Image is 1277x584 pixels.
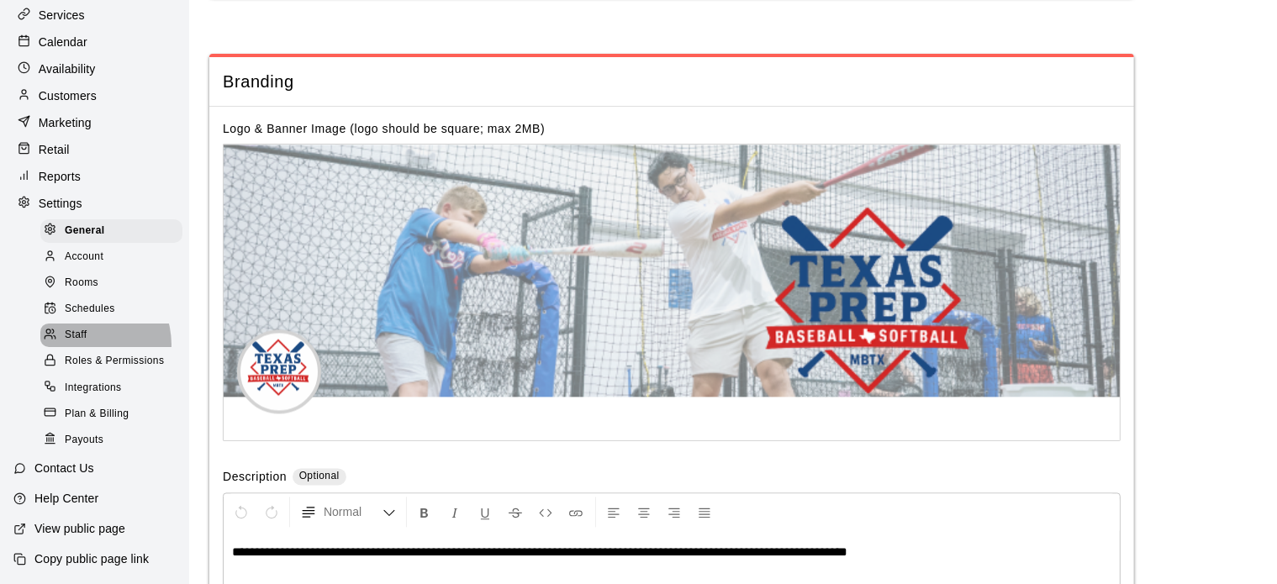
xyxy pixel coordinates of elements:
p: Services [39,7,85,24]
p: View public page [34,520,125,537]
p: Customers [39,87,97,104]
p: Help Center [34,490,98,507]
a: Marketing [13,110,176,135]
a: Customers [13,83,176,108]
p: Availability [39,61,96,77]
button: Redo [257,497,286,527]
span: Plan & Billing [65,406,129,423]
span: Integrations [65,380,122,397]
div: Schedules [40,297,182,321]
span: Account [65,249,103,266]
span: Normal [324,503,383,520]
p: Contact Us [34,460,94,476]
div: Roles & Permissions [40,350,182,373]
label: Logo & Banner Image (logo should be square; max 2MB) [223,122,545,135]
div: Integrations [40,376,182,400]
a: Availability [13,56,176,82]
button: Insert Link [562,497,590,527]
a: General [40,218,189,244]
p: Reports [39,168,81,185]
div: Staff [40,324,182,347]
a: Account [40,244,189,270]
button: Undo [227,497,256,527]
a: Integrations [40,375,189,401]
a: Rooms [40,271,189,297]
span: General [65,223,105,239]
p: Copy public page link [34,550,149,567]
button: Format Bold [410,497,439,527]
a: Roles & Permissions [40,349,189,375]
button: Left Align [599,497,628,527]
a: Schedules [40,297,189,323]
a: Services [13,3,176,28]
p: Settings [39,195,82,212]
button: Formatting Options [293,497,403,527]
div: General [40,219,182,243]
a: Calendar [13,29,176,55]
span: Branding [223,71,1121,93]
a: Retail [13,137,176,162]
a: Plan & Billing [40,401,189,427]
button: Insert Code [531,497,560,527]
a: Settings [13,191,176,216]
button: Right Align [660,497,689,527]
button: Format Italics [441,497,469,527]
span: Optional [299,470,340,481]
p: Retail [39,141,70,158]
span: Roles & Permissions [65,353,164,370]
div: Plan & Billing [40,402,182,426]
button: Center Align [630,497,658,527]
a: Staff [40,323,189,349]
span: Staff [65,327,87,344]
p: Calendar [39,34,87,50]
div: Payouts [40,429,182,452]
span: Rooms [65,275,98,292]
button: Format Strikethrough [501,497,530,527]
label: Description [223,468,287,487]
span: Payouts [65,432,103,449]
div: Rooms [40,271,182,295]
span: Schedules [65,301,115,318]
p: Marketing [39,114,92,131]
a: Payouts [40,427,189,453]
button: Format Underline [471,497,499,527]
button: Justify Align [690,497,719,527]
a: Reports [13,164,176,189]
div: Account [40,245,182,269]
